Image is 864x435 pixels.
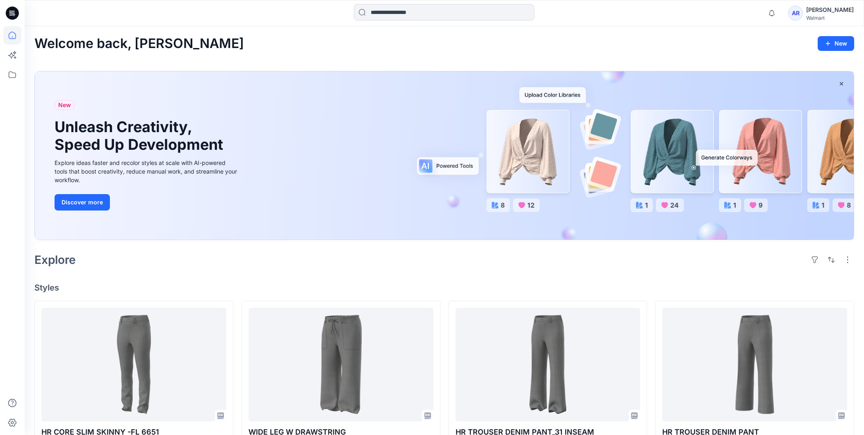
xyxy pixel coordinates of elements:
[55,158,239,184] div: Explore ideas faster and recolor styles at scale with AI-powered tools that boost creativity, red...
[34,283,854,293] h4: Styles
[248,308,433,421] a: WIDE LEG W DRAWSTRING
[806,5,854,15] div: [PERSON_NAME]
[41,308,226,421] a: HR CORE SLIM SKINNY -FL 6651
[662,308,847,421] a: HR TROUSER DENIM PANT
[55,118,227,153] h1: Unleash Creativity, Speed Up Development
[55,194,239,211] a: Discover more
[818,36,854,51] button: New
[34,253,76,266] h2: Explore
[55,194,110,211] button: Discover more
[34,36,244,51] h2: Welcome back, [PERSON_NAME]
[58,100,71,110] span: New
[456,308,641,421] a: HR TROUSER DENIM PANT_31 INSEAM
[806,15,854,21] div: Walmart
[788,6,803,21] div: AR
